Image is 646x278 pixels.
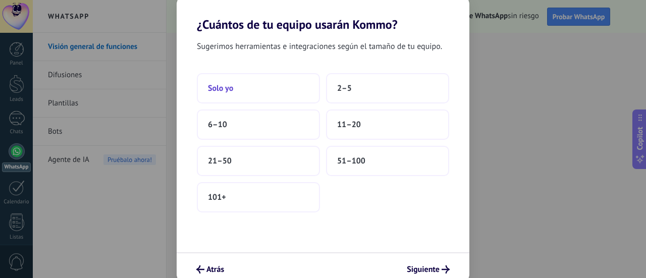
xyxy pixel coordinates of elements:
[337,83,352,93] span: 2–5
[208,156,232,166] span: 21–50
[326,109,449,140] button: 11–20
[337,156,365,166] span: 51–100
[197,40,442,53] span: Sugerimos herramientas e integraciones según el tamaño de tu equipo.
[326,146,449,176] button: 51–100
[326,73,449,103] button: 2–5
[208,120,227,130] span: 6–10
[407,266,440,273] span: Siguiente
[197,182,320,212] button: 101+
[208,192,226,202] span: 101+
[208,83,233,93] span: Solo yo
[206,266,224,273] span: Atrás
[402,261,454,278] button: Siguiente
[197,73,320,103] button: Solo yo
[192,261,229,278] button: Atrás
[197,146,320,176] button: 21–50
[197,109,320,140] button: 6–10
[337,120,361,130] span: 11–20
